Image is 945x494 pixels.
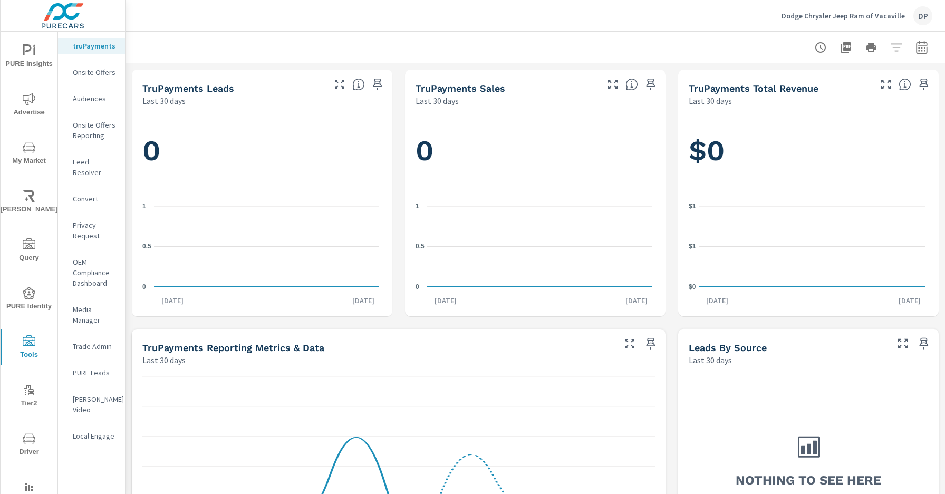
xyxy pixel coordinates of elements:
[782,11,905,21] p: Dodge Chrysler Jeep Ram of Vacaville
[58,91,125,106] div: Audiences
[416,133,655,169] h1: 0
[835,37,856,58] button: "Export Report to PDF"
[73,394,117,415] p: [PERSON_NAME] Video
[73,367,117,378] p: PURE Leads
[58,38,125,54] div: truPayments
[154,295,191,306] p: [DATE]
[369,76,386,93] span: Save this to your personalized report
[4,287,54,313] span: PURE Identity
[911,37,932,58] button: Select Date Range
[699,295,736,306] p: [DATE]
[4,384,54,410] span: Tier2
[915,76,932,93] span: Save this to your personalized report
[625,78,638,91] span: Number of sales matched to a truPayments lead. [Source: This data is sourced from the dealer's DM...
[73,41,117,51] p: truPayments
[73,93,117,104] p: Audiences
[689,94,732,107] p: Last 30 days
[416,94,459,107] p: Last 30 days
[416,202,419,210] text: 1
[142,354,186,366] p: Last 30 days
[689,243,696,250] text: $1
[142,94,186,107] p: Last 30 days
[73,157,117,178] p: Feed Resolver
[142,283,146,290] text: 0
[58,154,125,180] div: Feed Resolver
[4,141,54,167] span: My Market
[73,257,117,288] p: OEM Compliance Dashboard
[142,202,146,210] text: 1
[58,64,125,80] div: Onsite Offers
[689,354,732,366] p: Last 30 days
[689,202,696,210] text: $1
[899,78,911,91] span: Total revenue from sales matched to a truPayments lead. [Source: This data is sourced from the de...
[891,295,928,306] p: [DATE]
[689,283,696,290] text: $0
[58,365,125,381] div: PURE Leads
[4,432,54,458] span: Driver
[352,78,365,91] span: The number of truPayments leads.
[4,44,54,70] span: PURE Insights
[58,302,125,328] div: Media Manager
[689,83,818,94] h5: truPayments Total Revenue
[4,190,54,216] span: [PERSON_NAME]
[416,83,505,94] h5: truPayments Sales
[4,93,54,119] span: Advertise
[345,295,382,306] p: [DATE]
[427,295,464,306] p: [DATE]
[142,133,382,169] h1: 0
[621,335,638,352] button: Make Fullscreen
[416,283,419,290] text: 0
[73,193,117,204] p: Convert
[604,76,621,93] button: Make Fullscreen
[689,342,767,353] h5: Leads By Source
[73,120,117,141] p: Onsite Offers Reporting
[913,6,932,25] div: DP
[58,117,125,143] div: Onsite Offers Reporting
[642,335,659,352] span: Save this to your personalized report
[58,254,125,291] div: OEM Compliance Dashboard
[142,342,324,353] h5: truPayments Reporting Metrics & Data
[689,133,928,169] h1: $0
[73,220,117,241] p: Privacy Request
[894,335,911,352] button: Make Fullscreen
[58,428,125,444] div: Local Engage
[73,341,117,352] p: Trade Admin
[58,217,125,244] div: Privacy Request
[618,295,655,306] p: [DATE]
[58,191,125,207] div: Convert
[58,391,125,418] div: [PERSON_NAME] Video
[4,335,54,361] span: Tools
[73,431,117,441] p: Local Engage
[142,243,151,250] text: 0.5
[58,338,125,354] div: Trade Admin
[142,83,234,94] h5: truPayments Leads
[877,76,894,93] button: Make Fullscreen
[915,335,932,352] span: Save this to your personalized report
[642,76,659,93] span: Save this to your personalized report
[4,238,54,264] span: Query
[331,76,348,93] button: Make Fullscreen
[73,67,117,78] p: Onsite Offers
[416,243,425,250] text: 0.5
[73,304,117,325] p: Media Manager
[861,37,882,58] button: Print Report
[736,471,881,489] h3: Nothing to see here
